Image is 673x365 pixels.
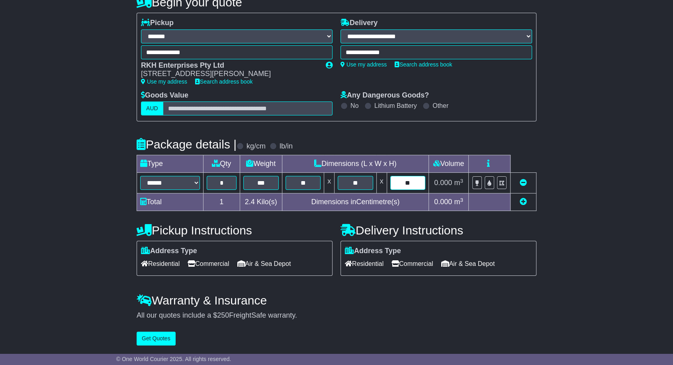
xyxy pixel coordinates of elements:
h4: Pickup Instructions [137,224,333,237]
a: Add new item [520,198,527,206]
td: Qty [203,155,240,173]
label: Address Type [141,247,197,256]
span: Commercial [391,258,433,270]
label: Delivery [340,19,378,27]
td: Volume [428,155,468,173]
td: Dimensions in Centimetre(s) [282,193,428,211]
div: All our quotes include a $ FreightSafe warranty. [137,311,536,320]
label: Address Type [345,247,401,256]
h4: Warranty & Insurance [137,294,536,307]
label: Goods Value [141,91,188,100]
div: RKH Enterprises Pty Ltd [141,61,318,70]
td: Weight [240,155,282,173]
sup: 3 [460,197,463,203]
span: 0.000 [434,198,452,206]
a: Search address book [195,78,252,85]
label: lb/in [280,142,293,151]
label: kg/cm [247,142,266,151]
a: Use my address [141,78,187,85]
label: AUD [141,101,163,115]
span: m [454,179,463,187]
sup: 3 [460,178,463,184]
button: Get Quotes [137,332,176,345]
span: Residential [141,258,180,270]
td: 1 [203,193,240,211]
a: Remove this item [520,179,527,187]
td: Dimensions (L x W x H) [282,155,428,173]
td: Kilo(s) [240,193,282,211]
span: Residential [345,258,383,270]
td: x [324,173,335,193]
h4: Package details | [137,138,237,151]
div: [STREET_ADDRESS][PERSON_NAME] [141,70,318,78]
a: Search address book [395,61,452,68]
label: Any Dangerous Goods? [340,91,429,100]
span: © One World Courier 2025. All rights reserved. [116,356,231,362]
span: 0.000 [434,179,452,187]
span: m [454,198,463,206]
td: Total [137,193,203,211]
span: Commercial [188,258,229,270]
span: 2.4 [245,198,255,206]
label: No [350,102,358,109]
label: Pickup [141,19,174,27]
span: 250 [217,311,229,319]
label: Lithium Battery [374,102,417,109]
span: Air & Sea Depot [237,258,291,270]
label: Other [432,102,448,109]
h4: Delivery Instructions [340,224,536,237]
td: x [376,173,387,193]
span: Air & Sea Depot [441,258,495,270]
td: Type [137,155,203,173]
a: Use my address [340,61,387,68]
